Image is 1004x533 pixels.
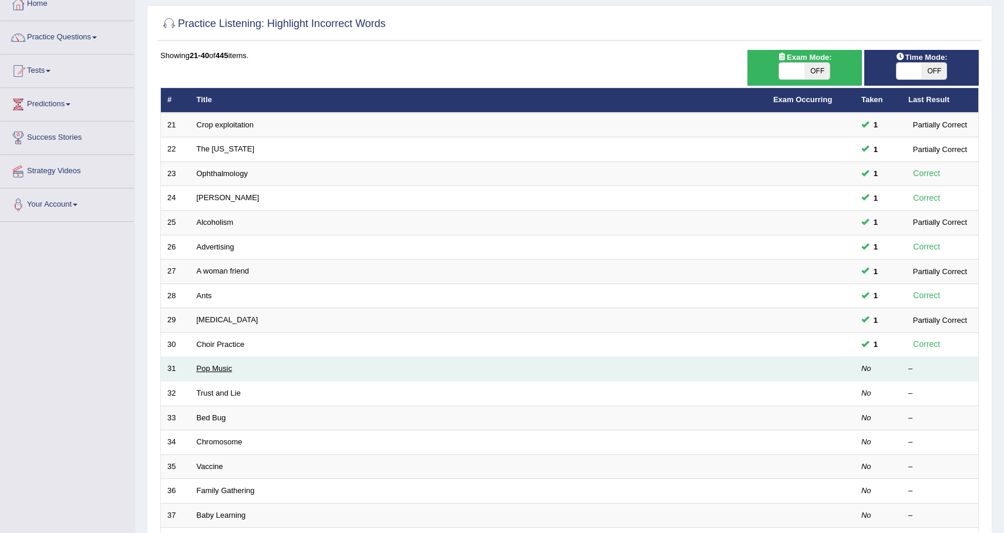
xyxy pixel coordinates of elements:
td: 28 [161,284,190,308]
div: Correct [908,191,945,205]
div: Partially Correct [908,314,972,326]
a: Vaccine [197,462,223,471]
span: OFF [921,63,946,79]
span: You can still take this question [869,167,882,180]
td: 29 [161,308,190,333]
span: You can still take this question [869,289,882,302]
td: 21 [161,113,190,137]
span: You can still take this question [869,241,882,253]
a: Crop exploitation [197,120,254,129]
span: You can still take this question [869,119,882,131]
a: The [US_STATE] [197,144,255,153]
a: [MEDICAL_DATA] [197,315,258,324]
span: You can still take this question [869,216,882,228]
em: No [861,389,871,397]
a: Bed Bug [197,413,226,422]
span: You can still take this question [869,192,882,204]
td: 27 [161,259,190,284]
a: Pop Music [197,364,233,373]
td: 31 [161,357,190,382]
em: No [861,462,871,471]
a: Advertising [197,242,234,251]
th: # [161,88,190,113]
a: Ants [197,291,212,300]
a: [PERSON_NAME] [197,193,260,202]
td: 24 [161,186,190,211]
span: You can still take this question [869,338,882,350]
div: Partially Correct [908,143,972,156]
em: No [861,511,871,519]
em: No [861,364,871,373]
td: 23 [161,161,190,186]
em: No [861,437,871,446]
b: 21-40 [190,51,209,60]
td: 37 [161,503,190,528]
div: – [908,461,972,473]
span: You can still take this question [869,314,882,326]
em: No [861,413,871,422]
td: 26 [161,235,190,259]
span: You can still take this question [869,265,882,278]
div: – [908,485,972,497]
span: Time Mode: [891,51,952,63]
a: Success Stories [1,122,134,151]
div: Correct [908,167,945,180]
td: 36 [161,479,190,504]
div: – [908,388,972,399]
div: Correct [908,240,945,254]
td: 32 [161,381,190,406]
a: Chromosome [197,437,242,446]
div: – [908,413,972,424]
div: Correct [908,338,945,351]
span: You can still take this question [869,143,882,156]
div: Correct [908,289,945,302]
td: 35 [161,454,190,479]
b: 445 [215,51,228,60]
th: Last Result [902,88,979,113]
a: A woman friend [197,266,250,275]
td: 34 [161,430,190,455]
a: Alcoholism [197,218,234,227]
div: – [908,437,972,448]
a: Predictions [1,88,134,117]
a: Your Account [1,188,134,218]
td: 30 [161,332,190,357]
a: Practice Questions [1,21,134,50]
div: – [908,363,972,375]
h2: Practice Listening: Highlight Incorrect Words [160,15,386,33]
span: Exam Mode: [773,51,836,63]
a: Trust and Lie [197,389,241,397]
span: OFF [804,63,830,79]
a: Choir Practice [197,340,245,349]
th: Title [190,88,767,113]
em: No [861,486,871,495]
div: Partially Correct [908,119,972,131]
div: Partially Correct [908,216,972,228]
td: 22 [161,137,190,162]
a: Exam Occurring [773,95,832,104]
a: Strategy Videos [1,155,134,184]
th: Taken [855,88,902,113]
a: Tests [1,55,134,84]
a: Ophthalmology [197,169,248,178]
td: 33 [161,406,190,430]
td: 25 [161,211,190,235]
a: Family Gathering [197,486,255,495]
div: – [908,510,972,521]
div: Partially Correct [908,265,972,278]
div: Showing of items. [160,50,979,61]
div: Show exams occurring in exams [747,50,862,86]
a: Baby Learning [197,511,246,519]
